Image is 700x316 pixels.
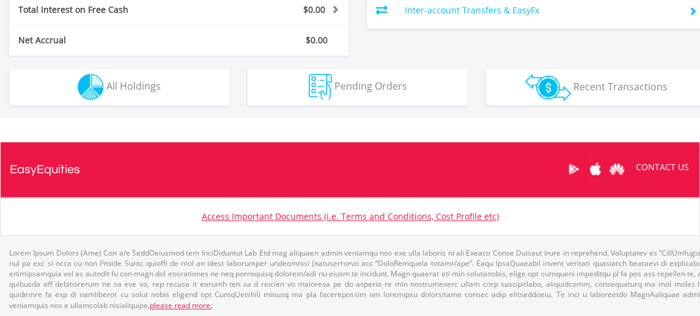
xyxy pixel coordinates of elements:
a: CONTACT US [627,150,698,184]
span: All Holdings [106,79,161,93]
a: Apple [584,150,606,188]
button: All Holdings [9,69,229,106]
img: holdings-wht.png [78,74,104,100]
img: transactions-zar-wht.png [525,74,571,101]
div: Net Accrual [9,34,207,46]
img: pending_instructions-wht.png [309,74,332,100]
button: Pending Orders [248,69,468,106]
a: Access Important Documents (i.e. Terms and Conditions, Cost Profile etc) [202,210,499,222]
a: Google Play [563,150,584,188]
a: please read more: [150,300,212,311]
a: Huawei [606,150,627,188]
span: $0.00 [303,4,325,15]
div: Total Interest on Free Cash [9,4,207,16]
a: EasyEquities [10,142,80,197]
span: Recent Transactions [573,79,668,93]
td: Inter-account Transfers & EasyFx [405,1,679,20]
span: $0.00 [306,34,328,46]
span: Pending Orders [334,79,407,93]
